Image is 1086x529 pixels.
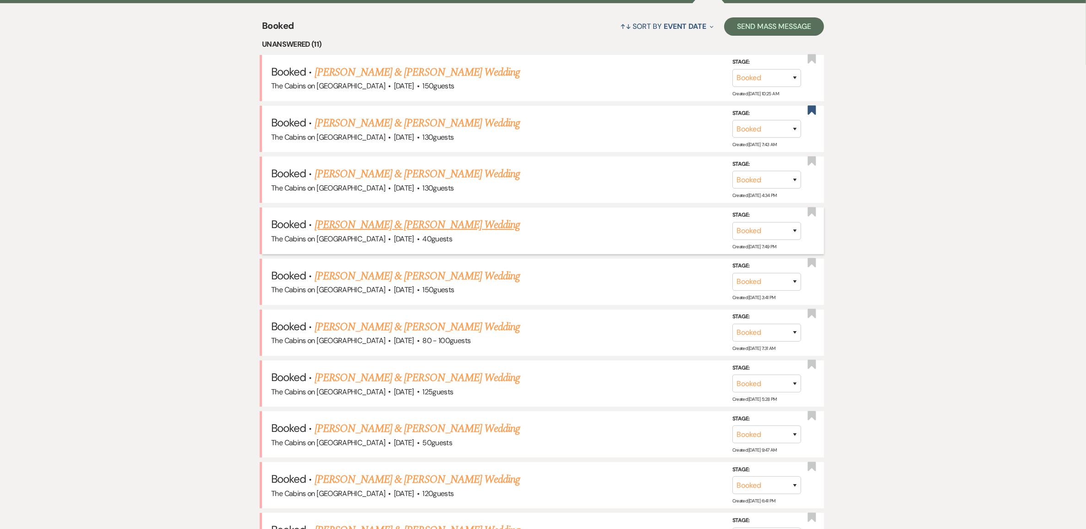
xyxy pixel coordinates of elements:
[394,438,414,447] span: [DATE]
[732,465,801,475] label: Stage:
[732,142,777,147] span: Created: [DATE] 7:43 AM
[617,14,717,38] button: Sort By Event Date
[315,268,520,284] a: [PERSON_NAME] & [PERSON_NAME] Wedding
[394,234,414,244] span: [DATE]
[315,217,520,233] a: [PERSON_NAME] & [PERSON_NAME] Wedding
[271,166,306,180] span: Booked
[422,438,452,447] span: 50 guests
[315,319,520,335] a: [PERSON_NAME] & [PERSON_NAME] Wedding
[271,268,306,283] span: Booked
[262,19,294,38] span: Booked
[271,217,306,231] span: Booked
[271,336,385,345] span: The Cabins on [GEOGRAPHIC_DATA]
[394,285,414,294] span: [DATE]
[271,472,306,486] span: Booked
[732,498,775,504] span: Created: [DATE] 6:41 PM
[315,420,520,437] a: [PERSON_NAME] & [PERSON_NAME] Wedding
[422,387,453,397] span: 125 guests
[394,81,414,91] span: [DATE]
[422,183,453,193] span: 130 guests
[271,183,385,193] span: The Cabins on [GEOGRAPHIC_DATA]
[315,115,520,131] a: [PERSON_NAME] & [PERSON_NAME] Wedding
[271,115,306,130] span: Booked
[262,38,824,50] li: Unanswered (11)
[422,285,454,294] span: 150 guests
[422,132,453,142] span: 130 guests
[732,91,779,97] span: Created: [DATE] 10:25 AM
[732,159,801,169] label: Stage:
[732,414,801,424] label: Stage:
[732,57,801,67] label: Stage:
[271,65,306,79] span: Booked
[394,183,414,193] span: [DATE]
[271,81,385,91] span: The Cabins on [GEOGRAPHIC_DATA]
[315,64,520,81] a: [PERSON_NAME] & [PERSON_NAME] Wedding
[271,319,306,333] span: Booked
[422,234,452,244] span: 40 guests
[271,132,385,142] span: The Cabins on [GEOGRAPHIC_DATA]
[271,370,306,384] span: Booked
[271,234,385,244] span: The Cabins on [GEOGRAPHIC_DATA]
[422,81,454,91] span: 150 guests
[732,345,775,351] span: Created: [DATE] 7:31 AM
[394,336,414,345] span: [DATE]
[732,294,775,300] span: Created: [DATE] 3:41 PM
[271,438,385,447] span: The Cabins on [GEOGRAPHIC_DATA]
[732,261,801,271] label: Stage:
[724,17,824,36] button: Send Mass Message
[315,471,520,488] a: [PERSON_NAME] & [PERSON_NAME] Wedding
[732,396,777,402] span: Created: [DATE] 5:28 PM
[732,363,801,373] label: Stage:
[620,22,631,31] span: ↑↓
[394,489,414,498] span: [DATE]
[271,387,385,397] span: The Cabins on [GEOGRAPHIC_DATA]
[732,210,801,220] label: Stage:
[394,387,414,397] span: [DATE]
[422,336,470,345] span: 80 - 100 guests
[732,516,801,526] label: Stage:
[271,421,306,435] span: Booked
[315,166,520,182] a: [PERSON_NAME] & [PERSON_NAME] Wedding
[271,489,385,498] span: The Cabins on [GEOGRAPHIC_DATA]
[664,22,706,31] span: Event Date
[732,447,777,453] span: Created: [DATE] 9:47 AM
[422,489,453,498] span: 120 guests
[394,132,414,142] span: [DATE]
[732,108,801,118] label: Stage:
[315,370,520,386] a: [PERSON_NAME] & [PERSON_NAME] Wedding
[271,285,385,294] span: The Cabins on [GEOGRAPHIC_DATA]
[732,192,777,198] span: Created: [DATE] 4:34 PM
[732,312,801,322] label: Stage:
[732,243,776,249] span: Created: [DATE] 7:49 PM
